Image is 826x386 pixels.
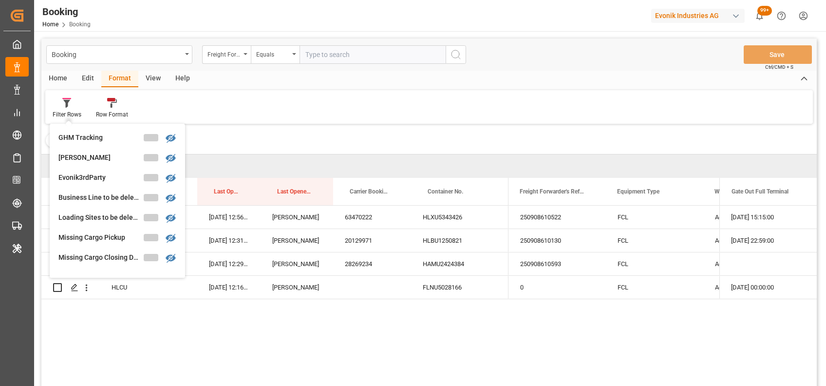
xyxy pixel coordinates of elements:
[168,71,197,87] div: Help
[719,229,817,252] div: [DATE] 22:59:00
[428,188,463,195] span: Container No.
[41,71,75,87] div: Home
[606,276,703,299] div: FCL
[41,206,508,229] div: Press SPACE to select this row.
[197,229,261,252] div: [DATE] 12:31:59
[261,206,333,229] div: [PERSON_NAME]
[333,229,411,252] div: 20129971
[732,188,788,195] span: Gate Out Full Terminal
[333,206,411,229] div: 63470222
[261,229,333,252] div: [PERSON_NAME]
[42,4,91,19] div: Booking
[53,110,81,119] div: Filter Rows
[41,252,508,276] div: Press SPACE to select this row.
[411,252,508,275] div: HAMU2424384
[703,252,801,275] div: Active
[261,276,333,299] div: [PERSON_NAME]
[41,229,508,252] div: Press SPACE to select this row.
[606,229,703,252] div: FCL
[251,45,300,64] button: open menu
[214,188,240,195] span: Last Opened Date
[508,229,606,252] div: 250908610130
[58,193,144,203] div: Business Line to be deleted
[58,272,144,283] div: Missing Gate In POL (precarriage: null)
[58,212,144,223] div: Loading Sites to be deleted
[719,276,817,299] div: Press SPACE to select this row.
[508,276,606,299] div: 0
[757,6,772,16] span: 99+
[744,45,812,64] button: Save
[411,206,508,229] div: HLXU5343426
[703,206,801,229] div: Active
[100,276,197,299] div: HLCU
[58,173,144,183] div: Evonik3rdParty
[58,232,144,243] div: Missing Cargo Pickup
[606,252,703,275] div: FCL
[75,71,101,87] div: Edit
[617,188,659,195] span: Equipment Type
[350,188,391,195] span: Carrier Booking No.
[749,5,770,27] button: show 107 new notifications
[719,229,817,252] div: Press SPACE to select this row.
[96,110,128,119] div: Row Format
[508,206,606,229] div: 250908610522
[202,45,251,64] button: open menu
[714,188,746,195] span: Work Status
[719,276,817,299] div: [DATE] 00:00:00
[261,252,333,275] div: [PERSON_NAME]
[651,6,749,25] button: Evonik Industries AG
[101,71,138,87] div: Format
[277,188,313,195] span: Last Opened By
[42,21,58,28] a: Home
[770,5,792,27] button: Help Center
[508,252,606,275] div: 250908610593
[46,45,192,64] button: open menu
[606,206,703,229] div: FCL
[256,48,289,59] div: Equals
[41,276,508,299] div: Press SPACE to select this row.
[333,252,411,275] div: 28269234
[520,188,585,195] span: Freight Forwarder's Reference No.
[703,276,801,299] div: Active
[207,48,241,59] div: Freight Forwarder's Reference No.
[58,252,144,263] div: Missing Cargo Closing Date
[300,45,446,64] input: Type to search
[765,63,793,71] span: Ctrl/CMD + S
[58,153,144,163] div: [PERSON_NAME]
[411,276,508,299] div: FLNU5028166
[58,133,144,143] div: GHM Tracking
[651,9,745,23] div: Evonik Industries AG
[703,229,801,252] div: Active
[52,48,182,60] div: Booking
[197,252,261,275] div: [DATE] 12:29:11
[138,71,168,87] div: View
[719,206,817,229] div: Press SPACE to select this row.
[719,252,817,276] div: Press SPACE to select this row.
[197,206,261,229] div: [DATE] 12:56:25
[197,276,261,299] div: [DATE] 12:16:15
[446,45,466,64] button: search button
[719,206,817,229] div: [DATE] 15:15:00
[411,229,508,252] div: HLBU1250821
